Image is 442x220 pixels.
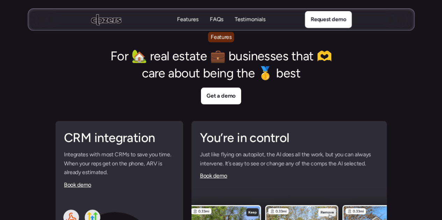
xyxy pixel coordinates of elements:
[234,16,266,23] p: Testimonials
[200,150,378,168] p: Just like flying on autopilot, the AI does all the work, but you can always intervene. It’s easy ...
[310,15,346,24] p: Request demo
[102,48,340,82] h2: For 🏡 real estate 💼 businesses that 🫶 care about being the 🥇 best
[210,16,223,24] a: FAQsFAQs
[177,23,198,31] p: Features
[234,23,266,31] p: Testimonials
[234,16,266,24] a: TestimonialsTestimonials
[64,181,91,188] a: Book demo
[64,129,175,146] h2: CRM integration
[177,16,198,23] p: Features
[64,150,175,177] p: Integrates with most CRMs to save you time. When your reps get on the phone, ARV is already estim...
[200,172,227,179] a: Book demo
[210,23,223,31] p: FAQs
[206,91,236,100] p: Get a demo
[177,16,198,24] a: FeaturesFeatures
[305,11,351,28] a: Request demo
[210,16,223,23] p: FAQs
[201,88,241,104] a: Get a demo
[200,129,378,146] h2: You’re in control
